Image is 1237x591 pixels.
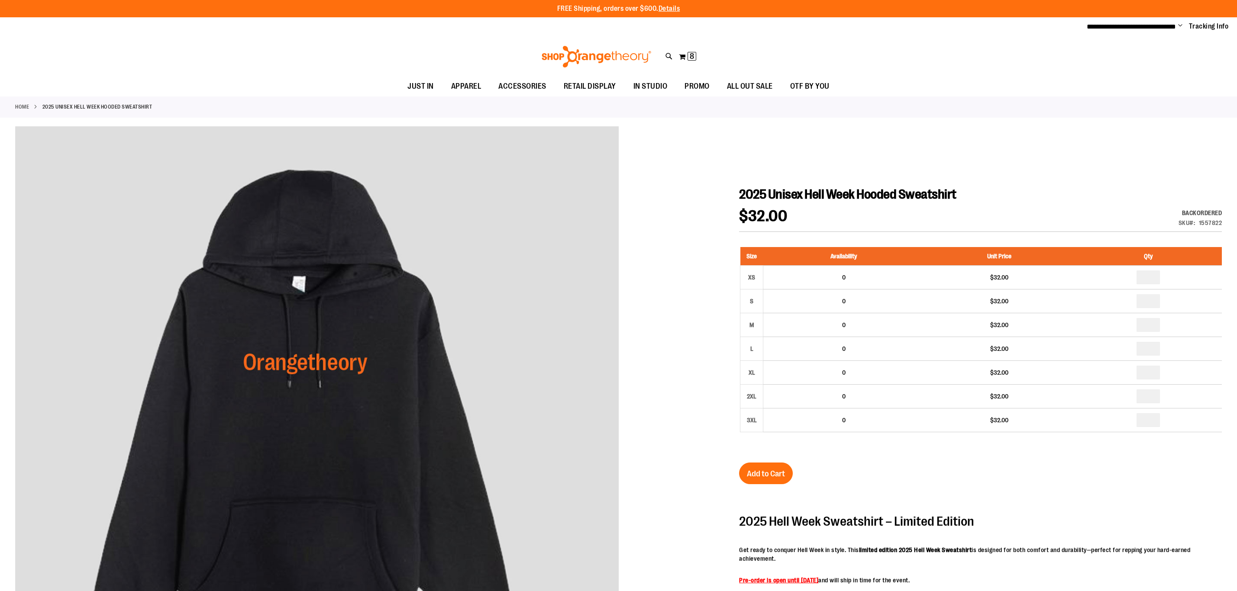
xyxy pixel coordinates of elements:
div: M [745,318,758,331]
span: RETAIL DISPLAY [564,77,616,96]
span: IN STUDIO [633,77,668,96]
span: 8 [690,52,694,61]
strong: limited edition 2025 Hell Week Sweatshirt [859,546,972,553]
h2: 2025 Hell Week Sweatshirt – Limited Edition [739,514,1222,528]
span: 0 [842,345,846,352]
th: Unit Price [924,247,1075,266]
span: PROMO [685,77,710,96]
div: 3XL [745,414,758,427]
span: 0 [842,369,846,376]
p: FREE Shipping, orders over $600. [557,4,680,14]
span: Add to Cart [747,469,785,479]
div: $32.00 [928,321,1071,329]
div: $32.00 [928,392,1071,401]
span: 2025 Unisex Hell Week Hooded Sweatshirt [739,187,956,202]
th: Size [740,247,763,266]
div: Backordered [1179,209,1222,217]
span: 0 [842,417,846,424]
div: $32.00 [928,416,1071,424]
span: ALL OUT SALE [727,77,773,96]
div: $32.00 [928,273,1071,282]
a: Home [15,103,29,111]
p: Get ready to conquer Hell Week in style. This is designed for both comfort and durability—perfect... [739,546,1222,563]
button: Account menu [1178,22,1182,31]
a: Details [659,5,680,13]
th: Qty [1075,247,1222,266]
p: and will ship in time for the event. [739,576,1222,585]
span: $32.00 [739,207,787,225]
div: 2XL [745,390,758,403]
strong: Pre-order is open until [DATE] [739,577,818,584]
span: JUST IN [407,77,434,96]
a: Tracking Info [1189,22,1229,31]
span: APPAREL [451,77,481,96]
div: $32.00 [928,344,1071,353]
span: OTF BY YOU [790,77,830,96]
div: L [745,342,758,355]
span: ACCESSORIES [498,77,546,96]
span: 0 [842,393,846,400]
img: Shop Orangetheory [540,46,652,67]
div: $32.00 [928,368,1071,377]
span: 0 [842,321,846,328]
button: Add to Cart [739,463,793,484]
div: Availability [1179,209,1222,217]
div: $32.00 [928,297,1071,305]
span: 0 [842,274,846,281]
div: XL [745,366,758,379]
strong: SKU [1179,219,1195,226]
span: 0 [842,298,846,305]
strong: 2025 Unisex Hell Week Hooded Sweatshirt [42,103,152,111]
div: 1557822 [1199,218,1222,227]
div: S [745,295,758,308]
th: Availability [763,247,924,266]
div: XS [745,271,758,284]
